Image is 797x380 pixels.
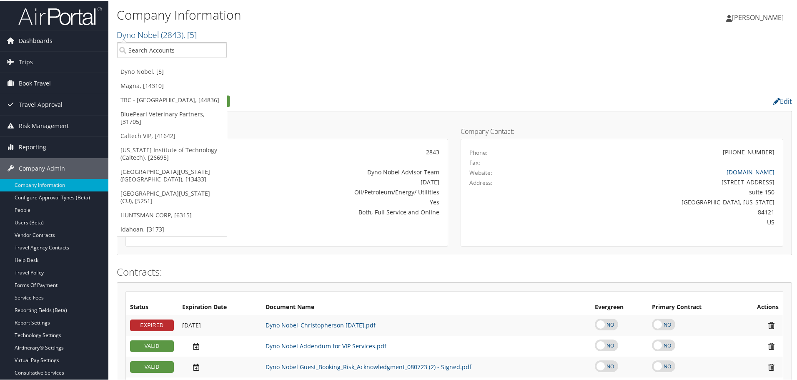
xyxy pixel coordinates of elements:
i: Remove Contract [764,362,779,371]
div: Add/Edit Date [182,362,257,371]
a: [DOMAIN_NAME] [727,167,774,175]
i: Remove Contract [764,320,779,329]
span: Reporting [19,136,46,157]
th: Actions [737,299,783,314]
span: Travel Approval [19,93,63,114]
label: Address: [469,178,492,186]
h2: Contracts: [117,264,792,278]
input: Search Accounts [117,42,227,57]
a: [GEOGRAPHIC_DATA][US_STATE] ([GEOGRAPHIC_DATA]), [13433] [117,164,227,186]
img: airportal-logo.png [18,5,102,25]
div: Dyno Nobel Advisor Team [240,167,439,176]
span: Book Travel [19,72,51,93]
a: TBC - [GEOGRAPHIC_DATA], [44836] [117,92,227,106]
div: [PHONE_NUMBER] [723,147,774,156]
a: Edit [773,96,792,105]
div: suite 150 [549,187,775,196]
div: EXPIRED [130,319,174,330]
i: Remove Contract [764,341,779,350]
span: ( 2843 ) [161,28,183,40]
h2: Company Profile: [117,93,563,107]
th: Document Name [261,299,591,314]
div: Oil/Petroleum/Energy/ Utilities [240,187,439,196]
span: , [ 5 ] [183,28,197,40]
a: Dyno Nobel Guest_Booking_Risk_Acknowledgment_080723 (2) - Signed.pdf [266,362,471,370]
div: VALID [130,340,174,351]
label: Fax: [469,158,480,166]
a: BluePearl Veterinary Partners, [31705] [117,106,227,128]
a: Caltech VIP, [41642] [117,128,227,142]
span: Company Admin [19,157,65,178]
h4: Company Contact: [461,127,783,134]
a: [GEOGRAPHIC_DATA][US_STATE] (CU), [5251] [117,186,227,207]
a: Dyno Nobel [117,28,197,40]
label: Website: [469,168,492,176]
div: 84121 [549,207,775,216]
div: Add/Edit Date [182,341,257,350]
a: [PERSON_NAME] [726,4,792,29]
div: US [549,217,775,226]
div: [GEOGRAPHIC_DATA], [US_STATE] [549,197,775,206]
span: Trips [19,51,33,72]
div: Yes [240,197,439,206]
div: [DATE] [240,177,439,186]
a: Dyno Nobel, [5] [117,64,227,78]
a: Magna, [14310] [117,78,227,92]
a: [US_STATE] Institute of Technology (Caltech), [26695] [117,142,227,164]
a: Dyno Nobel_Christopherson [DATE].pdf [266,320,376,328]
span: Dashboards [19,30,53,50]
th: Primary Contract [648,299,737,314]
span: [DATE] [182,320,201,328]
h4: Account Details: [125,127,448,134]
div: [STREET_ADDRESS] [549,177,775,186]
h1: Company Information [117,5,567,23]
th: Evergreen [591,299,648,314]
th: Status [126,299,178,314]
div: Both, Full Service and Online [240,207,439,216]
th: Expiration Date [178,299,261,314]
span: [PERSON_NAME] [732,12,784,21]
span: Risk Management [19,115,69,136]
a: Idahoan, [3173] [117,221,227,236]
div: VALID [130,360,174,372]
a: Dyno Nobel Addendum for VIP Services.pdf [266,341,386,349]
label: Phone: [469,148,488,156]
div: Add/Edit Date [182,321,257,328]
div: 2843 [240,147,439,156]
a: HUNTSMAN CORP, [6315] [117,207,227,221]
